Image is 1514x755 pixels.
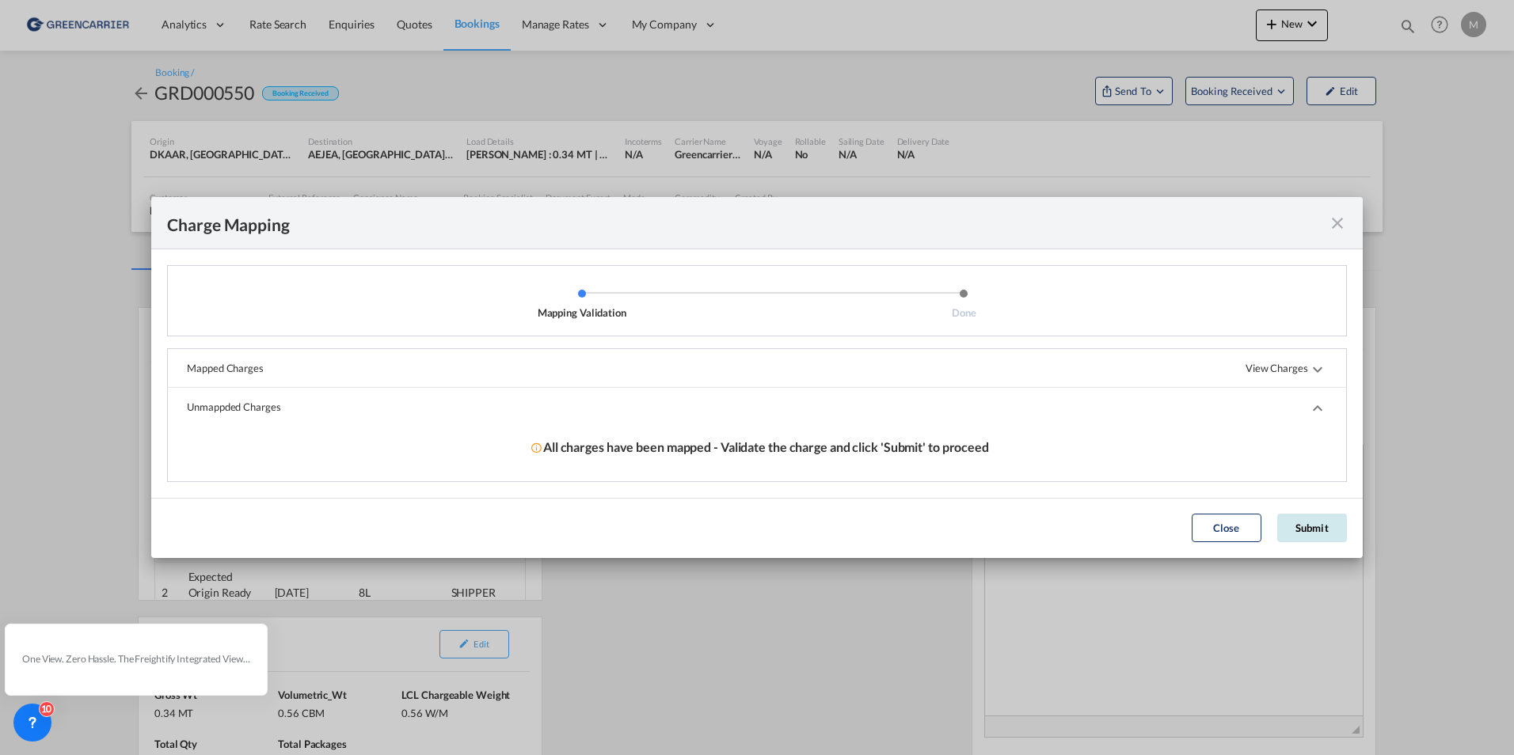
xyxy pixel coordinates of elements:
[773,288,1155,320] li: Done
[1308,360,1327,379] md-icon: icon-chevron-down
[391,288,773,320] li: Mapping Validation
[1246,349,1327,387] span: View Charges
[16,16,362,32] body: Editor, editor2
[168,349,1346,388] md-expansion-panel-collapsed: Mapped ChargesView Chargesicon-chevron-down
[1277,514,1347,542] button: Submit
[1328,214,1347,233] md-icon: icon-close fg-AAA8AD cursor
[1308,399,1327,418] md-icon: icon-chevron-up
[1192,514,1261,542] button: Close
[168,388,1346,426] md-expansion-panel-header: Unmappded Charges
[525,438,989,456] span: All charges have been mapped - Validate the charge and click 'Submit' to proceed
[529,441,543,455] md-icon: s18 icon-information-outline
[151,197,1363,557] md-dialog: Mapping ValidationDone ...
[167,213,290,233] div: Charge Mapping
